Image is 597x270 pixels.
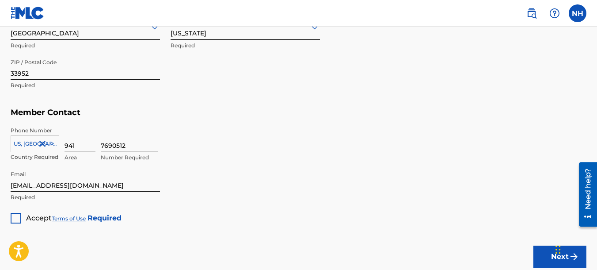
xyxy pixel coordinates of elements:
[26,214,52,222] span: Accept
[11,103,586,122] h5: Member Contact
[569,4,586,22] div: User Menu
[65,154,95,162] p: Area
[526,8,537,19] img: search
[87,214,122,222] strong: Required
[549,8,560,19] img: help
[572,159,597,230] iframe: Resource Center
[52,215,86,222] a: Terms of Use
[555,236,561,263] div: Drag
[11,193,160,201] p: Required
[101,154,158,162] p: Number Required
[523,4,540,22] a: Public Search
[171,42,320,50] p: Required
[533,246,586,268] button: Next
[553,228,597,270] iframe: Chat Widget
[11,81,160,89] p: Required
[11,7,45,19] img: MLC Logo
[11,42,160,50] p: Required
[11,153,59,161] p: Country Required
[546,4,563,22] div: Help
